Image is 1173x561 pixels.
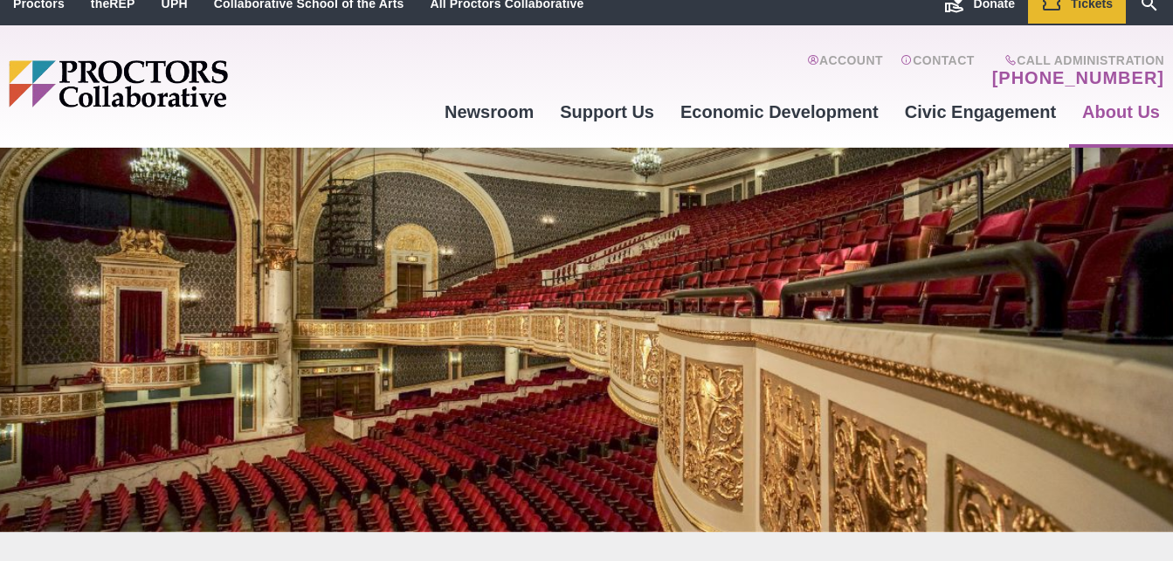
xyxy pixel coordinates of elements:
a: Economic Development [667,88,892,135]
span: Call Administration [987,53,1164,67]
a: Contact [900,53,975,88]
img: Proctors logo [9,60,362,107]
a: [PHONE_NUMBER] [992,67,1164,88]
a: Newsroom [431,88,547,135]
a: Civic Engagement [892,88,1069,135]
a: About Us [1069,88,1173,135]
a: Support Us [547,88,667,135]
a: Account [807,53,883,88]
